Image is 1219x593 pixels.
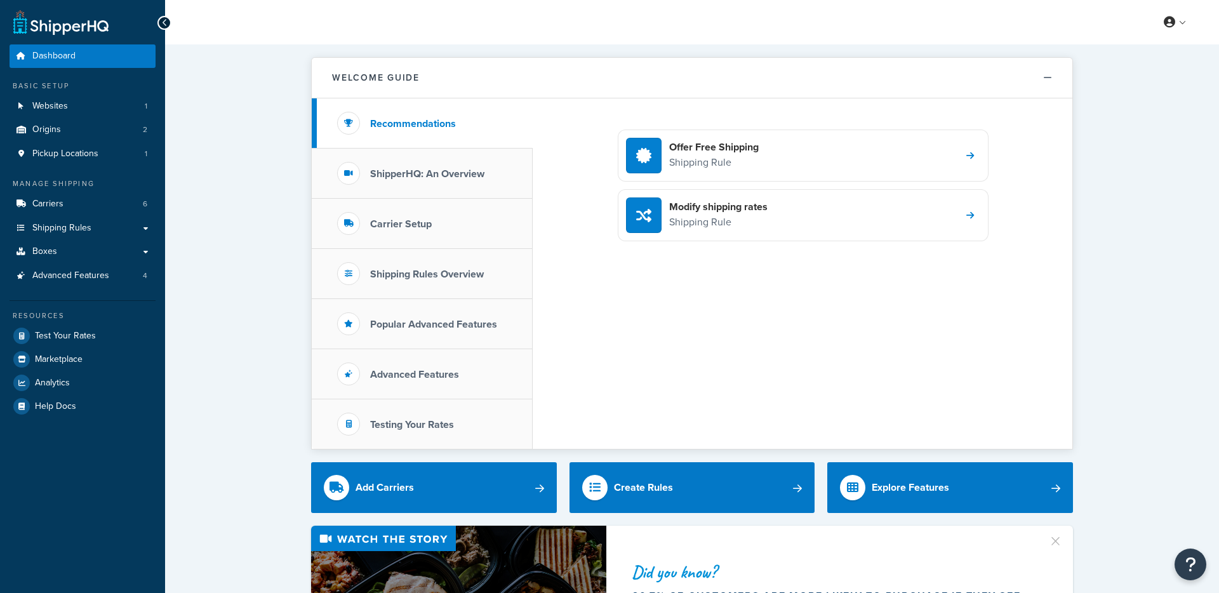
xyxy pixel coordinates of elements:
[35,354,83,365] span: Marketplace
[143,270,147,281] span: 4
[10,395,156,418] a: Help Docs
[10,192,156,216] a: Carriers6
[10,142,156,166] li: Pickup Locations
[370,218,432,230] h3: Carrier Setup
[311,462,557,513] a: Add Carriers
[10,142,156,166] a: Pickup Locations1
[143,124,147,135] span: 2
[35,331,96,342] span: Test Your Rates
[10,44,156,68] a: Dashboard
[145,149,147,159] span: 1
[32,149,98,159] span: Pickup Locations
[10,81,156,91] div: Basic Setup
[35,378,70,389] span: Analytics
[370,419,454,430] h3: Testing Your Rates
[32,124,61,135] span: Origins
[10,310,156,321] div: Resources
[10,324,156,347] a: Test Your Rates
[332,73,420,83] h2: Welcome Guide
[570,462,815,513] a: Create Rules
[312,58,1072,98] button: Welcome Guide
[370,319,497,330] h3: Popular Advanced Features
[10,118,156,142] li: Origins
[32,199,63,210] span: Carriers
[10,95,156,118] li: Websites
[669,154,759,171] p: Shipping Rule
[10,192,156,216] li: Carriers
[669,200,768,214] h4: Modify shipping rates
[32,51,76,62] span: Dashboard
[143,199,147,210] span: 6
[32,246,57,257] span: Boxes
[632,563,1033,581] div: Did you know?
[872,479,949,496] div: Explore Features
[370,369,459,380] h3: Advanced Features
[614,479,673,496] div: Create Rules
[10,178,156,189] div: Manage Shipping
[32,270,109,281] span: Advanced Features
[10,95,156,118] a: Websites1
[32,223,91,234] span: Shipping Rules
[10,348,156,371] a: Marketplace
[10,264,156,288] li: Advanced Features
[10,217,156,240] a: Shipping Rules
[370,168,484,180] h3: ShipperHQ: An Overview
[10,371,156,394] a: Analytics
[10,240,156,263] a: Boxes
[10,264,156,288] a: Advanced Features4
[827,462,1073,513] a: Explore Features
[669,214,768,230] p: Shipping Rule
[370,118,456,130] h3: Recommendations
[145,101,147,112] span: 1
[356,479,414,496] div: Add Carriers
[32,101,68,112] span: Websites
[370,269,484,280] h3: Shipping Rules Overview
[669,140,759,154] h4: Offer Free Shipping
[10,118,156,142] a: Origins2
[35,401,76,412] span: Help Docs
[1175,549,1206,580] button: Open Resource Center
